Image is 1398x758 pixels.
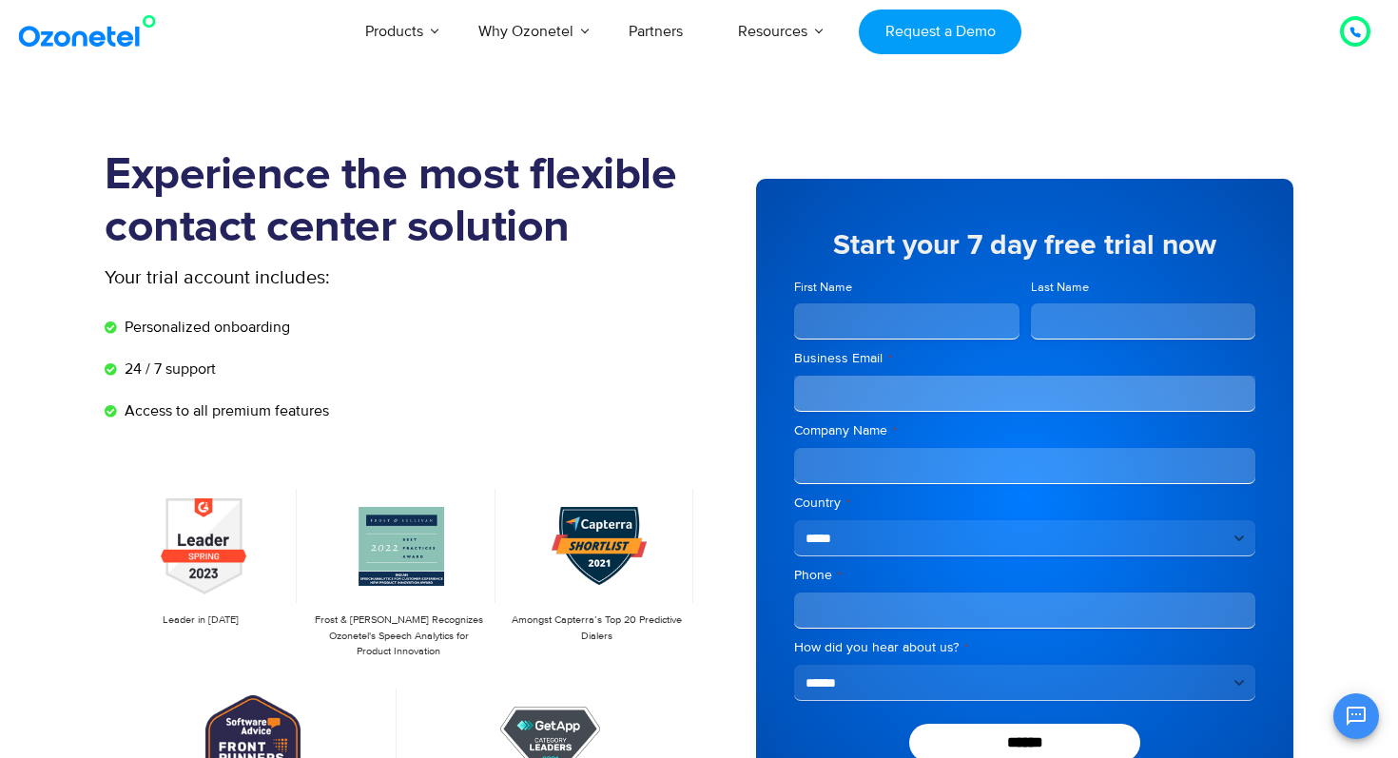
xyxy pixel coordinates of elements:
[511,612,684,644] p: Amongst Capterra’s Top 20 Predictive Dialers
[105,149,699,254] h1: Experience the most flexible contact center solution
[859,10,1021,54] a: Request a Demo
[114,612,287,629] p: Leader in [DATE]
[794,566,1255,585] label: Phone
[794,349,1255,368] label: Business Email
[120,399,329,422] span: Access to all premium features
[794,231,1255,260] h5: Start your 7 day free trial now
[1333,693,1379,739] button: Open chat
[105,263,556,292] p: Your trial account includes:
[1031,279,1256,297] label: Last Name
[312,612,485,660] p: Frost & [PERSON_NAME] Recognizes Ozonetel's Speech Analytics for Product Innovation
[120,358,216,380] span: 24 / 7 support
[794,638,1255,657] label: How did you hear about us?
[794,494,1255,513] label: Country
[794,279,1019,297] label: First Name
[794,421,1255,440] label: Company Name
[120,316,290,339] span: Personalized onboarding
